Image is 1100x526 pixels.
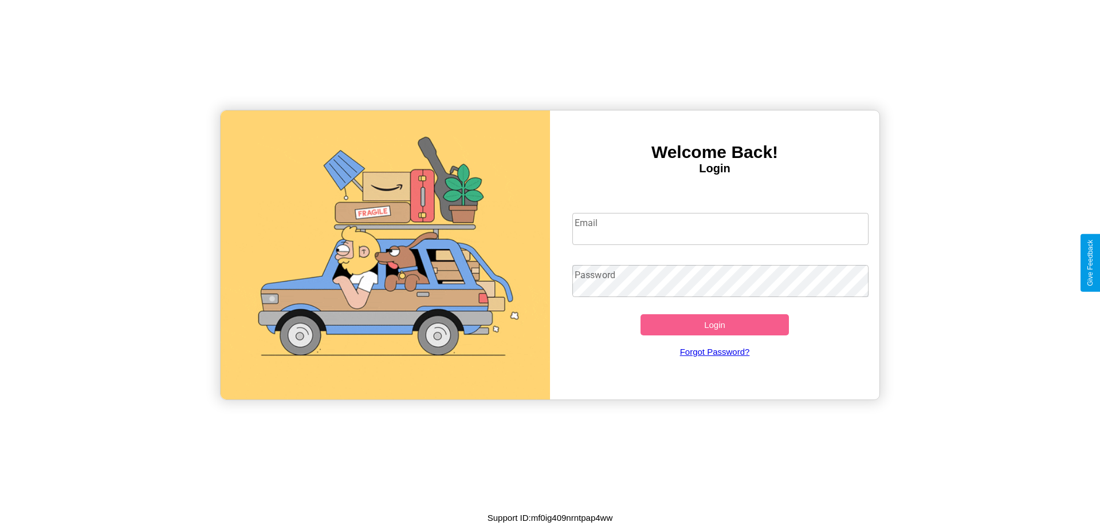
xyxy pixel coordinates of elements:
[550,143,879,162] h3: Welcome Back!
[550,162,879,175] h4: Login
[1086,240,1094,286] div: Give Feedback
[567,335,863,368] a: Forgot Password?
[488,510,612,525] p: Support ID: mf0ig409nrntpap4ww
[641,314,789,335] button: Login
[221,110,550,400] img: gif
